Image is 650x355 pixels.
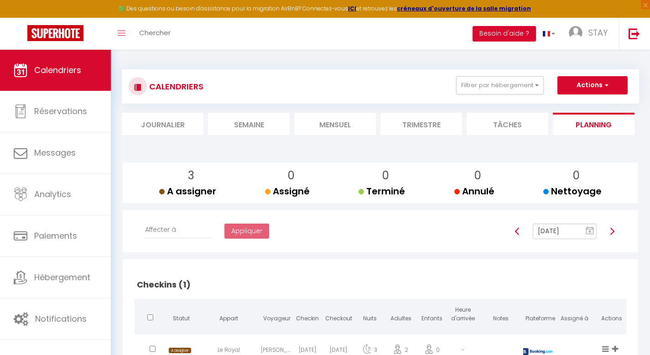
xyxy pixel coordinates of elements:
[292,299,323,332] th: Checkin
[589,230,591,234] text: 9
[34,105,87,117] span: Réservations
[359,185,405,198] span: Terminé
[272,167,310,184] p: 0
[159,185,216,198] span: A assigner
[608,228,616,235] img: arrow-right3.svg
[265,185,310,198] span: Assigné
[462,167,494,184] p: 0
[569,26,582,40] img: ...
[147,76,203,97] h3: CALENDRIERS
[522,348,554,355] img: booking2.png
[467,113,548,135] li: Tâches
[27,25,83,41] img: Super Booking
[34,188,71,200] span: Analytics
[135,271,626,299] h2: Checkins (1)
[456,76,544,94] button: Filtrer par hébergement
[219,314,238,322] span: Appart
[323,299,354,332] th: Checkout
[34,147,76,158] span: Messages
[588,27,608,38] span: STAY
[454,185,494,198] span: Annulé
[562,18,619,50] a: ... STAY
[261,299,292,332] th: Voyageur
[34,64,81,76] span: Calendriers
[34,271,90,283] span: Hébergement
[385,299,416,332] th: Adultes
[132,18,177,50] a: Chercher
[543,185,602,198] span: Nettoyage
[551,167,602,184] p: 0
[523,299,553,332] th: Plateforme
[533,224,597,239] input: Select Date
[294,113,376,135] li: Mensuel
[479,299,523,332] th: Notes
[553,113,634,135] li: Planning
[348,5,356,12] a: ICI
[447,299,478,332] th: Heure d'arrivée
[366,167,405,184] p: 0
[397,5,531,12] a: créneaux d'ouverture de la salle migration
[122,113,203,135] li: Journalier
[34,230,77,241] span: Paiements
[380,113,462,135] li: Trimestre
[208,113,290,135] li: Semaine
[173,314,190,322] span: Statut
[552,299,597,332] th: Assigné à
[224,224,269,239] button: Appliquer
[139,28,171,37] span: Chercher
[514,228,521,235] img: arrow-left3.svg
[416,299,447,332] th: Enfants
[35,313,87,324] span: Notifications
[166,167,216,184] p: 3
[629,28,640,39] img: logout
[473,26,536,42] button: Besoin d'aide ?
[557,76,628,94] button: Actions
[597,299,626,332] th: Actions
[169,348,191,354] span: A assigner
[354,299,385,332] th: Nuits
